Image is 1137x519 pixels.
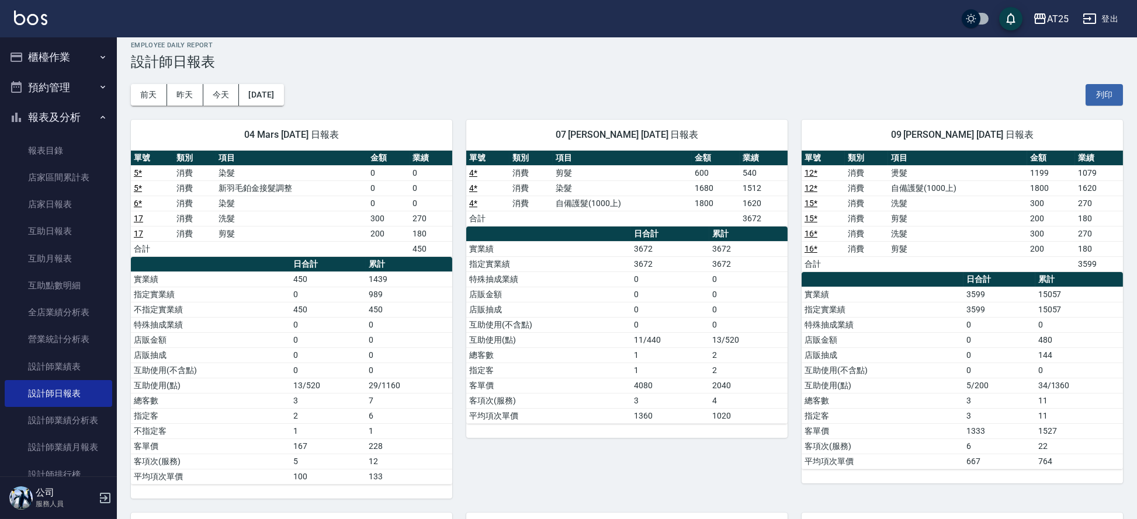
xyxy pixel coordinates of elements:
td: 1 [366,423,452,438]
td: 消費 [845,165,888,180]
td: 0 [366,332,452,347]
td: 12 [366,454,452,469]
img: Person [9,486,33,510]
td: 店販抽成 [802,347,963,363]
th: 金額 [1027,151,1075,166]
td: 新羽毛鉑金接髮調整 [216,180,368,196]
td: 11/440 [631,332,709,347]
th: 項目 [888,151,1027,166]
td: 1512 [740,180,788,196]
td: 0 [709,271,788,287]
td: 0 [963,347,1035,363]
td: 0 [366,363,452,378]
td: 互助使用(點) [802,378,963,393]
span: 04 Mars [DATE] 日報表 [145,129,438,141]
td: 指定客 [131,408,290,423]
td: 13/520 [709,332,788,347]
td: 剪髮 [888,241,1027,256]
td: 0 [963,332,1035,347]
table: a dense table [466,151,788,227]
td: 消費 [845,241,888,256]
td: 消費 [174,211,216,226]
td: 特殊抽成業績 [466,271,631,287]
th: 累計 [1035,272,1123,287]
td: 6 [366,408,452,423]
td: 3672 [631,256,709,271]
td: 3672 [709,241,788,256]
th: 業績 [410,151,452,166]
td: 480 [1035,332,1123,347]
td: 1800 [692,196,740,211]
p: 服務人員 [36,499,95,509]
td: 剪髮 [216,226,368,241]
td: 0 [290,317,366,332]
td: 0 [963,363,1035,378]
td: 消費 [174,180,216,196]
button: 預約管理 [5,72,112,103]
table: a dense table [802,272,1123,469]
table: a dense table [466,227,788,424]
td: 合計 [466,211,509,226]
td: 染髮 [553,180,692,196]
a: 設計師日報表 [5,380,112,407]
a: 互助點數明細 [5,272,112,299]
td: 1439 [366,271,452,287]
td: 合計 [802,256,845,271]
td: 13/520 [290,378,366,393]
td: 989 [366,287,452,302]
td: 1800 [1027,180,1075,196]
td: 洗髮 [216,211,368,226]
h5: 公司 [36,487,95,499]
td: 1 [290,423,366,438]
td: 消費 [174,196,216,211]
div: AT25 [1047,12,1069,26]
th: 類別 [509,151,553,166]
button: 前天 [131,84,167,106]
td: 200 [1027,211,1075,226]
table: a dense table [131,151,452,257]
td: 消費 [845,226,888,241]
a: 17 [134,214,143,223]
td: 450 [290,302,366,317]
td: 100 [290,469,366,484]
a: 營業統計分析表 [5,326,112,353]
button: 報表及分析 [5,102,112,133]
th: 日合計 [631,227,709,242]
td: 0 [410,180,452,196]
th: 單號 [802,151,845,166]
button: AT25 [1028,7,1073,31]
td: 0 [290,287,366,302]
td: 平均項次單價 [131,469,290,484]
td: 0 [368,165,410,180]
td: 店販金額 [802,332,963,347]
td: 1020 [709,408,788,423]
a: 報表目錄 [5,137,112,164]
td: 消費 [509,196,553,211]
img: Logo [14,11,47,25]
td: 270 [410,211,452,226]
td: 0 [366,347,452,363]
th: 項目 [553,151,692,166]
td: 平均項次單價 [802,454,963,469]
td: 客單價 [131,438,290,454]
th: 單號 [466,151,509,166]
td: 0 [1035,317,1123,332]
td: 15057 [1035,302,1123,317]
td: 0 [368,180,410,196]
td: 2 [290,408,366,423]
td: 互助使用(不含點) [131,363,290,378]
td: 0 [631,271,709,287]
th: 金額 [692,151,740,166]
td: 自備護髮(1000上) [553,196,692,211]
td: 互助使用(不含點) [802,363,963,378]
td: 指定客 [802,408,963,423]
td: 1680 [692,180,740,196]
td: 指定實業績 [131,287,290,302]
a: 設計師業績月報表 [5,434,112,461]
td: 0 [963,317,1035,332]
td: 總客數 [466,347,631,363]
a: 店家日報表 [5,191,112,218]
span: 09 [PERSON_NAME] [DATE] 日報表 [816,129,1109,141]
td: 0 [631,302,709,317]
td: 總客數 [131,393,290,408]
